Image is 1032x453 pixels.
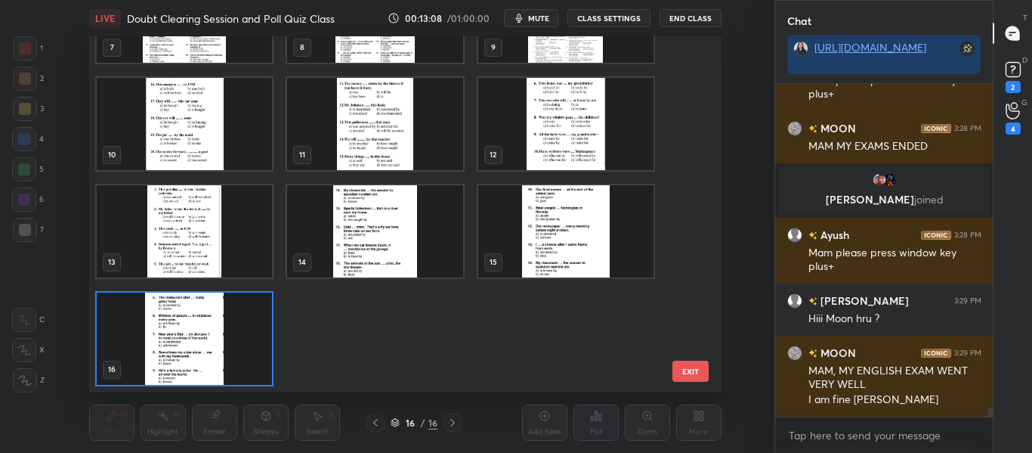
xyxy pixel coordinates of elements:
[287,78,462,170] img: 1756893514EHY9VV.jpg
[775,1,823,41] p: Chat
[921,124,951,133] img: iconic-dark.1390631f.png
[808,392,981,408] div: I am fine [PERSON_NAME]
[913,192,943,206] span: joined
[12,188,44,212] div: 6
[808,349,817,358] img: no-rating-badge.077c3623.svg
[954,124,981,133] div: 3:28 PM
[808,364,981,392] div: MAM, MY ENGLISH EXAM WENT VERY WELL
[787,293,802,309] img: default.png
[127,11,335,26] h4: Doubt Clearing Session and Poll Quiz Class
[808,73,981,102] div: Mam please press window key plus+
[1021,97,1027,108] p: G
[13,218,44,242] div: 7
[921,231,951,240] img: iconic-dark.1390631f.png
[1023,12,1027,23] p: T
[788,194,981,206] p: [PERSON_NAME]
[89,9,121,27] div: LIVE
[504,9,558,27] button: mute
[97,78,272,170] img: 1756893514PANIUI.jpg
[13,67,44,91] div: 2
[954,349,981,358] div: 3:29 PM
[814,40,926,54] a: [URL][DOMAIN_NAME]
[477,185,653,278] img: 1756893514P1OLGI.jpg
[817,293,909,309] h6: [PERSON_NAME]
[954,296,981,306] div: 3:29 PM
[12,127,44,151] div: 4
[775,84,993,417] div: grid
[817,227,849,243] h6: Ayush
[1006,81,1021,93] div: 2
[808,231,817,240] img: no-rating-badge.077c3623.svg
[1006,123,1021,135] div: 4
[1022,54,1027,66] p: D
[528,13,549,23] span: mute
[428,416,437,430] div: 16
[808,312,981,327] div: Hiii Moon hru ?
[808,125,817,133] img: no-rating-badge.077c3623.svg
[787,346,802,361] img: ec90e541ffa341af8f257d4c56224992.jpg
[660,9,721,27] button: End Class
[13,97,44,121] div: 3
[787,228,802,243] img: default.png
[421,418,425,427] div: /
[672,361,709,382] button: EXIT
[13,36,43,61] div: 1
[12,157,44,182] div: 5
[567,9,650,27] button: CLASS SETTINGS
[954,231,981,240] div: 3:28 PM
[787,121,802,136] img: ec90e541ffa341af8f257d4c56224992.jpg
[13,368,45,392] div: Z
[477,78,653,170] img: 17568935148FWTRM.jpg
[871,172,886,188] img: 0946d866b64d4c708d4f930de95e90b5.jpg
[808,297,817,306] img: no-rating-badge.077c3623.svg
[808,246,981,275] div: Mam please press window key plus+
[817,120,856,136] h6: MOON
[817,345,856,361] h6: MOON
[921,349,951,358] img: iconic-dark.1390631f.png
[403,418,418,427] div: 16
[12,308,45,332] div: C
[89,36,695,392] div: grid
[882,172,897,188] img: 333297b62db24ceea718bb1025385fcf.jpg
[97,185,272,278] img: 1756893513SOMRTZ.jpg
[97,293,272,385] img: 17568935138DE6LP.jpg
[808,139,981,154] div: MAM MY EXAMS ENDED
[287,185,462,278] img: 17568935131GYJZ3.jpg
[12,338,45,362] div: X
[793,41,808,56] img: bc23ce5f7f1543619419aa876099508b.jpg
